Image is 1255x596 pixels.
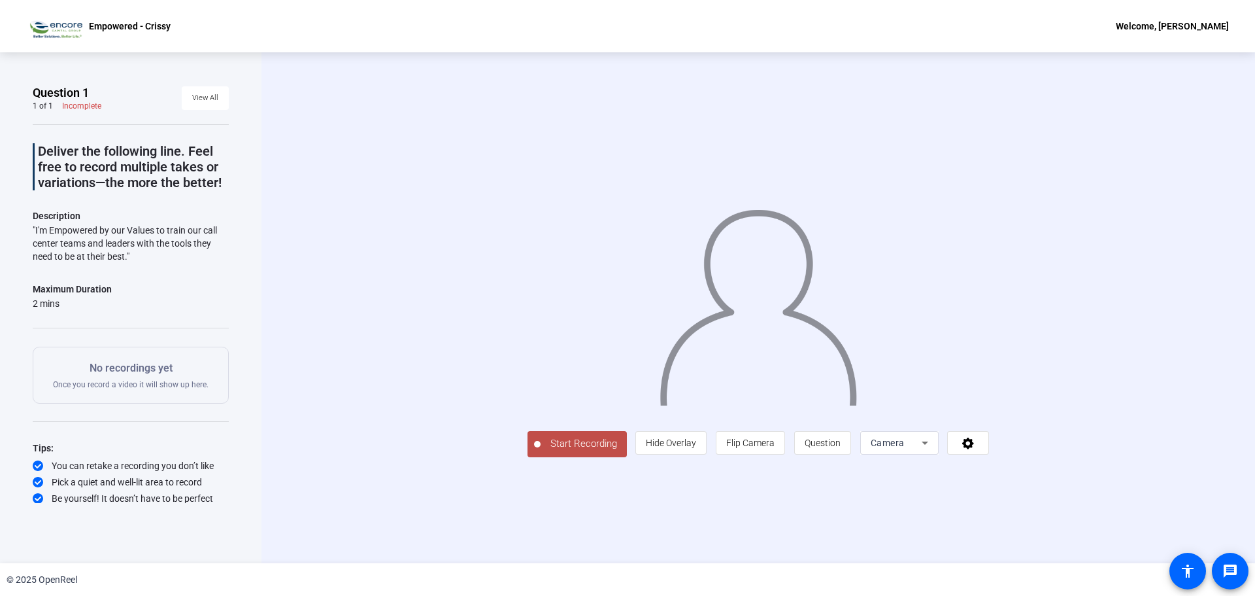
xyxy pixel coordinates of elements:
[716,431,785,455] button: Flip Camera
[33,85,89,101] span: Question 1
[527,431,627,457] button: Start Recording
[33,208,229,224] p: Description
[646,438,696,448] span: Hide Overlay
[33,281,112,297] div: Maximum Duration
[871,438,905,448] span: Camera
[33,440,229,456] div: Tips:
[794,431,851,455] button: Question
[62,101,101,111] div: Incomplete
[33,297,112,310] div: 2 mins
[33,101,53,111] div: 1 of 1
[1222,563,1238,579] mat-icon: message
[805,438,841,448] span: Question
[33,224,229,263] div: "I'm Empowered by our Values to train our call center teams and leaders with the tools they need ...
[182,86,229,110] button: View All
[541,436,627,451] span: Start Recording
[53,360,209,390] div: Once you record a video it will show up here.
[1116,18,1229,34] div: Welcome, [PERSON_NAME]
[192,88,218,108] span: View All
[726,438,775,448] span: Flip Camera
[1180,563,1196,579] mat-icon: accessibility
[26,13,82,39] img: OpenReel logo
[658,198,858,406] img: overlay
[33,476,229,489] div: Pick a quiet and well-lit area to record
[635,431,707,455] button: Hide Overlay
[38,143,229,190] p: Deliver the following line. Feel free to record multiple takes or variations—the more the better!
[7,573,77,587] div: © 2025 OpenReel
[33,492,229,505] div: Be yourself! It doesn’t have to be perfect
[33,459,229,472] div: You can retake a recording you don’t like
[53,360,209,376] p: No recordings yet
[89,18,171,34] p: Empowered - Crissy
